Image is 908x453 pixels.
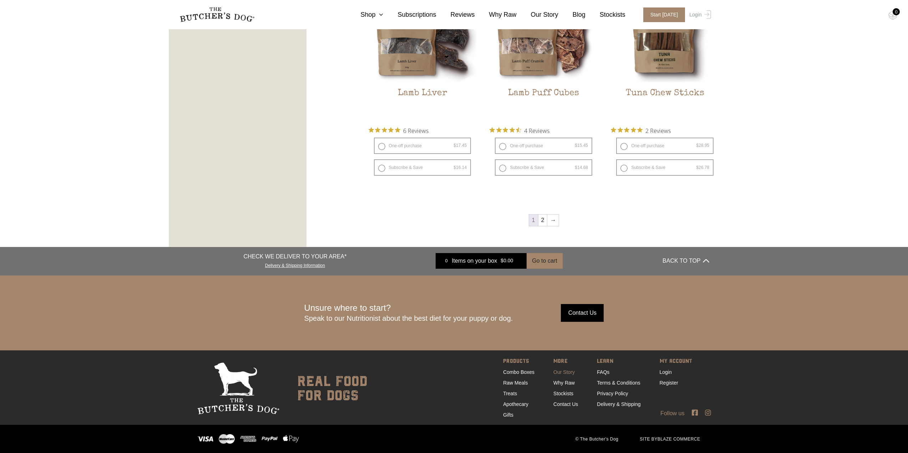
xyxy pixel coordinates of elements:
[403,125,428,136] span: 6 Reviews
[553,357,578,367] span: MORE
[888,11,897,20] img: TBD_Cart-Empty.png
[453,143,467,148] bdi: 17.45
[346,10,383,20] a: Shop
[524,125,549,136] span: 4 Reviews
[575,143,577,148] span: $
[616,138,714,154] label: One-off purchase
[495,138,592,154] label: One-off purchase
[553,380,575,386] a: Why Raw
[503,391,517,396] a: Treats
[663,252,709,269] button: BACK TO TOP
[645,125,671,136] span: 2 Reviews
[452,257,497,265] span: Items on your box
[643,7,685,22] span: Start [DATE]
[611,88,719,122] h2: Tuna Chew Sticks
[503,380,528,386] a: Raw Meals
[304,314,513,322] span: Speak to our Nutritionist about the best diet for your puppy or dog.
[489,125,549,136] button: Rated 4.5 out of 5 stars from 4 reviews. Jump to reviews.
[453,165,467,170] bdi: 16.14
[304,303,513,323] div: Unsure where to start?
[553,391,573,396] a: Stockists
[575,165,577,170] span: $
[553,401,578,407] a: Contact Us
[503,401,528,407] a: Apothecary
[597,380,640,386] a: Terms & Conditions
[538,215,547,226] a: Page 2
[547,215,559,226] a: →
[660,357,692,367] span: MY ACCOUNT
[696,143,709,148] bdi: 28.95
[501,258,503,263] span: $
[369,88,477,122] h2: Lamb Liver
[616,159,714,176] label: Subscribe & Save
[436,253,527,269] a: 0 Items on your box $0.00
[441,257,452,264] div: 0
[597,357,640,367] span: LEARN
[501,258,513,263] bdi: 0.00
[369,125,428,136] button: Rated 5 out of 5 stars from 6 reviews. Jump to reviews.
[475,10,517,20] a: Why Raw
[489,88,598,122] h2: Lamb Puff Cubes
[243,252,346,261] p: CHECK WE DELIVER TO YOUR AREA*
[660,369,672,375] a: Login
[529,215,538,226] span: Page 1
[611,125,671,136] button: Rated 5 out of 5 stars from 2 reviews. Jump to reviews.
[517,10,558,20] a: Our Story
[696,165,699,170] span: $
[290,362,367,415] div: real food for dogs
[374,159,471,176] label: Subscribe & Save
[503,412,513,418] a: Gifts
[558,10,585,20] a: Blog
[453,143,456,148] span: $
[688,7,711,22] a: Login
[660,380,678,386] a: Register
[597,369,609,375] a: FAQs
[527,253,562,269] button: Go to cart
[696,165,709,170] bdi: 26.78
[597,401,640,407] a: Delivery & Shipping
[629,436,711,442] span: SITE BY
[893,8,900,15] div: 0
[597,391,628,396] a: Privacy Policy
[169,409,740,418] div: Follow us
[585,10,625,20] a: Stockists
[636,7,688,22] a: Start [DATE]
[503,357,534,367] span: PRODUCTS
[383,10,436,20] a: Subscriptions
[503,369,534,375] a: Combo Boxes
[453,165,456,170] span: $
[658,437,700,442] a: BLAZE COMMERCE
[575,165,588,170] bdi: 14.68
[436,10,475,20] a: Reviews
[265,261,325,268] a: Delivery & Shipping Information
[553,369,575,375] a: Our Story
[495,159,592,176] label: Subscribe & Save
[561,304,604,322] input: Contact Us
[696,143,699,148] span: $
[374,138,471,154] label: One-off purchase
[575,143,588,148] bdi: 15.45
[565,436,629,442] span: © The Butcher's Dog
